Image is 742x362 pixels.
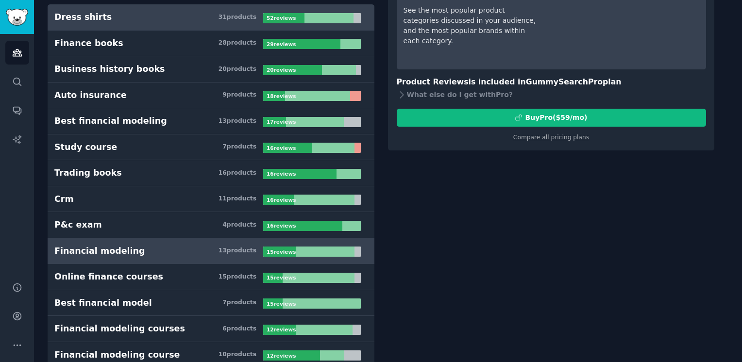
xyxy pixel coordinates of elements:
[54,297,152,309] div: Best financial model
[267,197,296,203] b: 16 review s
[48,290,374,316] a: Best financial model7products15reviews
[54,193,74,205] div: Crm
[48,238,374,264] a: Financial modeling13products15reviews
[267,353,296,359] b: 12 review s
[219,13,256,22] div: 31 product s
[48,264,374,290] a: Online finance courses15products15reviews
[267,119,296,125] b: 17 review s
[48,31,374,57] a: Finance books28products29reviews
[222,143,256,151] div: 7 product s
[54,219,102,231] div: P&c exam
[267,93,296,99] b: 18 review s
[48,316,374,342] a: Financial modeling courses6products12reviews
[525,113,588,123] div: Buy Pro ($ 59 /mo )
[397,109,706,127] button: BuyPro($59/mo)
[54,115,167,127] div: Best financial modeling
[6,9,28,26] img: GummySearch logo
[48,134,374,161] a: Study course7products16reviews
[267,223,296,229] b: 16 review s
[48,82,374,109] a: Auto insurance9products18reviews
[219,350,256,359] div: 10 product s
[267,275,296,280] b: 15 review s
[219,39,256,48] div: 28 product s
[54,141,117,153] div: Study course
[219,247,256,255] div: 13 product s
[54,89,127,101] div: Auto insurance
[48,212,374,238] a: P&c exam4products16reviews
[54,323,185,335] div: Financial modeling courses
[397,76,706,88] h3: Product Reviews is included in plan
[219,273,256,281] div: 15 product s
[267,301,296,307] b: 15 review s
[404,5,540,46] div: See the most popular product categories discussed in your audience, and the most popular brands w...
[526,77,603,86] span: GummySearch Pro
[267,145,296,151] b: 16 review s
[48,108,374,134] a: Best financial modeling13products17reviews
[397,88,706,102] div: What else do I get with Pro ?
[222,91,256,99] div: 9 product s
[267,15,296,21] b: 52 review s
[219,169,256,178] div: 16 product s
[48,4,374,31] a: Dress shirts31products52reviews
[48,186,374,213] a: Crm11products16reviews
[219,117,256,126] div: 13 product s
[267,67,296,73] b: 20 review s
[54,245,145,257] div: Financial modeling
[54,37,123,49] div: Finance books
[54,11,112,23] div: Dress shirts
[222,298,256,307] div: 7 product s
[54,349,180,361] div: Financial modeling course
[219,195,256,203] div: 11 product s
[54,63,165,75] div: Business history books
[222,325,256,333] div: 6 product s
[513,134,589,141] a: Compare all pricing plans
[54,271,163,283] div: Online finance courses
[267,41,296,47] b: 29 review s
[54,167,122,179] div: Trading books
[222,221,256,230] div: 4 product s
[267,171,296,177] b: 16 review s
[267,327,296,332] b: 12 review s
[48,56,374,82] a: Business history books20products20reviews
[48,160,374,186] a: Trading books16products16reviews
[267,249,296,255] b: 15 review s
[219,65,256,74] div: 20 product s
